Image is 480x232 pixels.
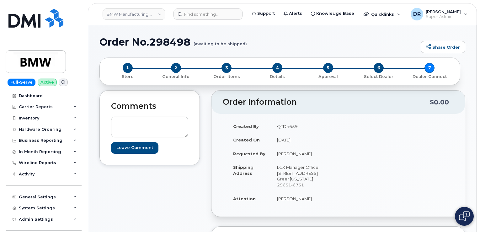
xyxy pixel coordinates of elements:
span: 2 [171,63,181,73]
small: (awaiting to be shipped) [194,36,247,46]
a: 2 General Info [151,73,201,80]
a: 1 Store [105,73,151,80]
a: 5 Approval [303,73,354,80]
input: Leave Comment [111,142,158,154]
h2: Comments [111,102,188,111]
td: QTD4659 [271,119,333,133]
p: Details [254,74,300,80]
span: 3 [221,63,232,73]
strong: Attention [233,196,256,201]
strong: Requested By [233,151,265,156]
a: 4 Details [252,73,303,80]
strong: Shipping Address [233,165,253,176]
h1: Order No.298498 [99,36,418,47]
a: Share Order [421,41,465,53]
p: Order Items [204,74,249,80]
div: $0.00 [430,96,449,108]
td: [PERSON_NAME] [271,147,333,161]
td: [DATE] [271,133,333,147]
td: [PERSON_NAME] [271,192,333,206]
p: Store [107,74,148,80]
a: 6 Select Dealer [354,73,404,80]
p: Select Dealer [356,74,402,80]
span: 6 [374,63,384,73]
h2: Order Information [223,98,430,107]
p: General Info [153,74,199,80]
img: Open chat [459,211,470,221]
strong: Created On [233,137,260,142]
span: 1 [123,63,133,73]
td: LCX Manager Office [STREET_ADDRESS] Greer [US_STATE] 29651-6731 [271,160,333,191]
span: 4 [272,63,282,73]
a: 3 Order Items [201,73,252,80]
strong: Created By [233,124,259,129]
p: Approval [305,74,351,80]
span: 5 [323,63,333,73]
